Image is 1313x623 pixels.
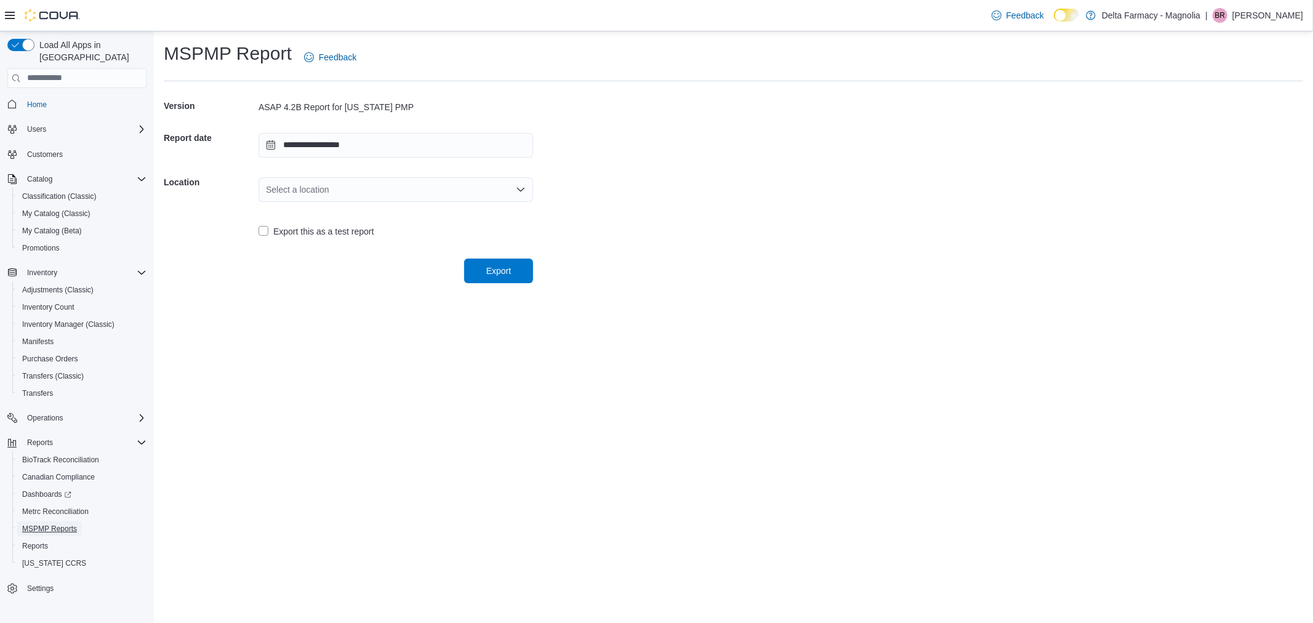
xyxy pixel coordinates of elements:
[2,145,151,163] button: Customers
[17,386,147,401] span: Transfers
[17,352,83,366] a: Purchase Orders
[17,470,100,484] a: Canadian Compliance
[17,283,147,297] span: Adjustments (Classic)
[22,122,147,137] span: Users
[17,521,82,536] a: MSPMP Reports
[17,487,76,502] a: Dashboards
[12,503,151,520] button: Metrc Reconciliation
[516,185,526,195] button: Open list of options
[22,147,68,162] a: Customers
[17,504,94,519] a: Metrc Reconciliation
[27,150,63,159] span: Customers
[12,333,151,350] button: Manifests
[164,94,256,118] h5: Version
[17,300,79,315] a: Inventory Count
[22,524,77,534] span: MSPMP Reports
[12,385,151,402] button: Transfers
[12,451,151,468] button: BioTrack Reconciliation
[164,41,292,66] h1: MSPMP Report
[22,581,58,596] a: Settings
[1054,9,1080,22] input: Dark Mode
[22,455,99,465] span: BioTrack Reconciliation
[12,468,151,486] button: Canadian Compliance
[12,281,151,299] button: Adjustments (Classic)
[2,434,151,451] button: Reports
[22,489,71,499] span: Dashboards
[25,9,80,22] img: Cova
[2,95,151,113] button: Home
[12,299,151,316] button: Inventory Count
[22,147,147,162] span: Customers
[464,259,533,283] button: Export
[17,317,147,332] span: Inventory Manager (Classic)
[2,409,151,427] button: Operations
[17,452,104,467] a: BioTrack Reconciliation
[22,226,82,236] span: My Catalog (Beta)
[17,487,147,502] span: Dashboards
[17,504,147,519] span: Metrc Reconciliation
[2,579,151,597] button: Settings
[22,320,114,329] span: Inventory Manager (Classic)
[299,45,361,70] a: Feedback
[22,191,97,201] span: Classification (Classic)
[12,350,151,368] button: Purchase Orders
[17,283,98,297] a: Adjustments (Classic)
[987,3,1049,28] a: Feedback
[259,101,533,113] div: ASAP 4.2B Report for [US_STATE] PMP
[27,438,53,448] span: Reports
[27,268,57,278] span: Inventory
[22,172,57,187] button: Catalog
[22,435,147,450] span: Reports
[27,413,63,423] span: Operations
[27,174,52,184] span: Catalog
[22,97,52,112] a: Home
[17,206,95,221] a: My Catalog (Classic)
[17,241,65,255] a: Promotions
[22,581,147,596] span: Settings
[17,452,147,467] span: BioTrack Reconciliation
[2,121,151,138] button: Users
[2,264,151,281] button: Inventory
[1213,8,1227,23] div: Brandon Riggio
[17,556,147,571] span: Washington CCRS
[22,285,94,295] span: Adjustments (Classic)
[2,171,151,188] button: Catalog
[22,388,53,398] span: Transfers
[164,170,256,195] h5: Location
[12,239,151,257] button: Promotions
[259,133,533,158] input: Press the down key to open a popover containing a calendar.
[12,520,151,537] button: MSPMP Reports
[17,334,147,349] span: Manifests
[22,411,147,425] span: Operations
[1006,9,1044,22] span: Feedback
[17,352,147,366] span: Purchase Orders
[17,189,102,204] a: Classification (Classic)
[17,241,147,255] span: Promotions
[12,188,151,205] button: Classification (Classic)
[17,369,147,384] span: Transfers (Classic)
[17,521,147,536] span: MSPMP Reports
[22,507,89,516] span: Metrc Reconciliation
[17,539,147,553] span: Reports
[17,539,53,553] a: Reports
[319,51,356,63] span: Feedback
[12,222,151,239] button: My Catalog (Beta)
[486,265,511,277] span: Export
[22,435,58,450] button: Reports
[1102,8,1200,23] p: Delta Farmacy - Magnolia
[17,317,119,332] a: Inventory Manager (Classic)
[22,122,51,137] button: Users
[22,411,68,425] button: Operations
[12,555,151,572] button: [US_STATE] CCRS
[27,124,46,134] span: Users
[12,537,151,555] button: Reports
[22,354,78,364] span: Purchase Orders
[1205,8,1208,23] p: |
[164,126,256,150] h5: Report date
[259,224,374,239] label: Export this as a test report
[27,100,47,110] span: Home
[22,472,95,482] span: Canadian Compliance
[22,209,90,219] span: My Catalog (Classic)
[17,223,87,238] a: My Catalog (Beta)
[22,265,62,280] button: Inventory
